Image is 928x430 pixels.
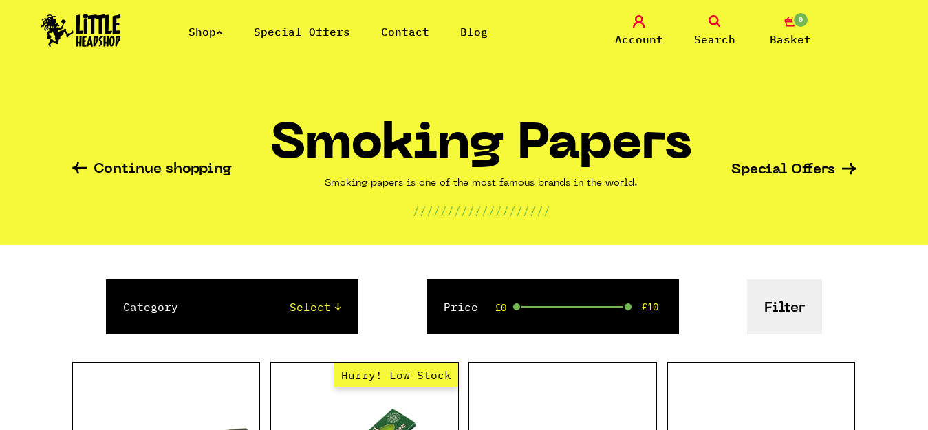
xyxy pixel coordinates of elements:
[123,299,178,315] label: Category
[460,25,488,39] a: Blog
[41,14,121,47] img: Little Head Shop Logo
[188,25,223,39] a: Shop
[747,279,822,334] button: Filter
[756,15,825,47] a: 0 Basket
[413,202,550,219] p: ////////////////////
[334,363,458,387] span: Hurry! Low Stock
[254,25,350,39] a: Special Offers
[770,31,811,47] span: Basket
[731,163,856,178] a: Special Offers
[615,31,663,47] span: Account
[270,122,692,179] h1: Smoking Papers
[325,179,638,188] strong: Smoking papers is one of the most famous brands in the world.
[444,299,478,315] label: Price
[642,301,658,312] span: £10
[495,302,506,313] span: £0
[792,12,809,28] span: 0
[72,162,232,178] a: Continue shopping
[381,25,429,39] a: Contact
[680,15,749,47] a: Search
[694,31,735,47] span: Search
